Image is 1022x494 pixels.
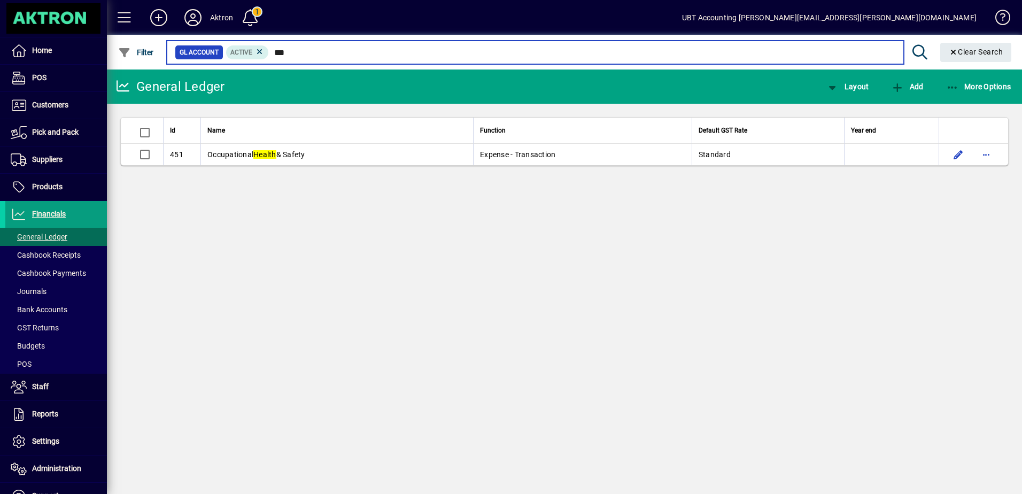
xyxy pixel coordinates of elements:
span: Journals [11,287,47,296]
span: Settings [32,437,59,445]
div: General Ledger [115,78,225,95]
a: POS [5,355,107,373]
a: Home [5,37,107,64]
span: Administration [32,464,81,473]
button: More Options [943,77,1014,96]
span: Expense - Transaction [480,150,555,159]
div: Name [207,125,467,136]
span: Occupational & Safety [207,150,305,159]
span: Default GST Rate [699,125,747,136]
span: GL Account [180,47,219,58]
span: Layout [826,82,869,91]
a: Pick and Pack [5,119,107,146]
span: Products [32,182,63,191]
button: Add [888,77,926,96]
span: Reports [32,410,58,418]
a: Reports [5,401,107,428]
span: Cashbook Receipts [11,251,81,259]
span: Year end [851,125,876,136]
span: Filter [118,48,154,57]
span: Pick and Pack [32,128,79,136]
button: Clear [940,43,1012,62]
span: Name [207,125,225,136]
div: Id [170,125,194,136]
a: Journals [5,282,107,300]
button: Edit [950,146,967,163]
a: POS [5,65,107,91]
span: General Ledger [11,233,67,241]
span: Id [170,125,175,136]
a: Products [5,174,107,200]
button: Profile [176,8,210,27]
span: Suppliers [32,155,63,164]
span: Add [891,82,923,91]
div: Aktron [210,9,233,26]
span: GST Returns [11,323,59,332]
a: Staff [5,374,107,400]
span: Active [230,49,252,56]
a: Cashbook Payments [5,264,107,282]
em: Health [253,150,276,159]
button: Layout [823,77,871,96]
span: Home [32,46,52,55]
a: Knowledge Base [987,2,1009,37]
button: Filter [115,43,157,62]
span: Clear Search [949,48,1003,56]
span: Financials [32,210,66,218]
a: Budgets [5,337,107,355]
a: General Ledger [5,228,107,246]
span: Budgets [11,342,45,350]
span: POS [11,360,32,368]
span: 451 [170,150,183,159]
mat-chip: Activation Status: Active [226,45,269,59]
a: Cashbook Receipts [5,246,107,264]
a: GST Returns [5,319,107,337]
span: Staff [32,382,49,391]
a: Settings [5,428,107,455]
app-page-header-button: View chart layout [815,77,880,96]
span: Function [480,125,506,136]
span: More Options [946,82,1011,91]
span: POS [32,73,47,82]
span: Cashbook Payments [11,269,86,277]
button: More options [978,146,995,163]
span: Customers [32,101,68,109]
a: Customers [5,92,107,119]
span: Standard [699,150,731,159]
button: Add [142,8,176,27]
div: UBT Accounting [PERSON_NAME][EMAIL_ADDRESS][PERSON_NAME][DOMAIN_NAME] [682,9,977,26]
a: Administration [5,456,107,482]
span: Bank Accounts [11,305,67,314]
a: Bank Accounts [5,300,107,319]
a: Suppliers [5,146,107,173]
